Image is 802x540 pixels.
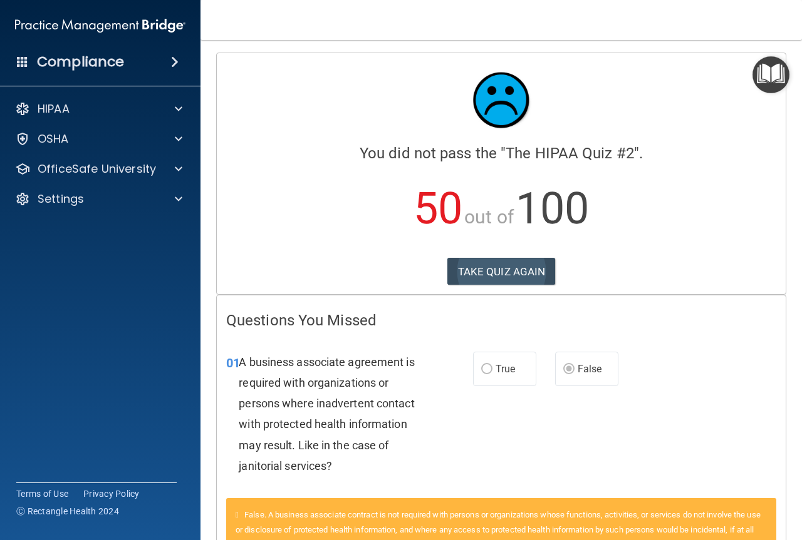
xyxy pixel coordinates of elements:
span: The HIPAA Quiz #2 [506,145,634,162]
span: 01 [226,355,240,370]
img: sad_face.ecc698e2.jpg [464,63,539,138]
h4: Compliance [37,53,124,71]
span: 50 [414,183,462,234]
span: A business associate agreement is required with organizations or persons where inadvertent contac... [239,355,414,472]
span: False. A business associate contract is not required with persons or organizations whose function... [236,510,761,534]
a: Settings [15,191,182,206]
p: OfficeSafe University [38,161,156,176]
button: TAKE QUIZ AGAIN [447,258,556,285]
a: HIPAA [15,101,182,116]
a: Terms of Use [16,487,68,500]
h4: You did not pass the " ". [226,145,776,161]
a: OfficeSafe University [15,161,182,176]
span: out of [464,206,514,228]
span: False [578,363,602,375]
span: Ⓒ Rectangle Health 2024 [16,505,119,517]
img: PMB logo [15,13,185,38]
button: Open Resource Center [753,56,789,93]
span: True [496,363,515,375]
h4: Questions You Missed [226,312,776,329]
input: False [563,365,575,374]
input: True [481,365,492,374]
span: 100 [516,183,589,234]
p: HIPAA [38,101,70,116]
a: OSHA [15,131,182,146]
p: OSHA [38,131,69,146]
p: Settings [38,191,84,206]
a: Privacy Policy [83,487,140,500]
